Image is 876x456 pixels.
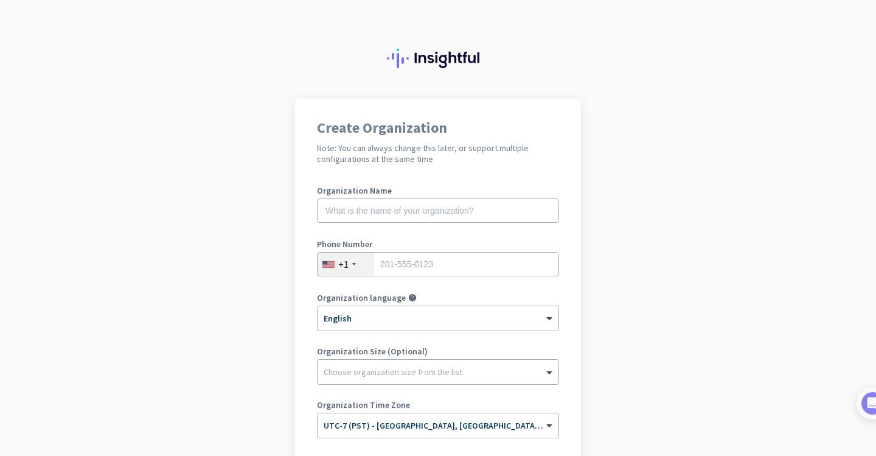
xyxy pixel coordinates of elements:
[317,186,559,195] label: Organization Name
[338,258,349,270] div: +1
[317,121,559,135] h1: Create Organization
[317,142,559,164] h2: Note: You can always change this later, or support multiple configurations at the same time
[317,252,559,276] input: 201-555-0123
[317,240,559,248] label: Phone Number
[387,49,489,68] img: Insightful
[317,198,559,223] input: What is the name of your organization?
[317,293,406,302] label: Organization language
[317,347,559,356] label: Organization Size (Optional)
[317,401,559,409] label: Organization Time Zone
[408,293,417,302] i: help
